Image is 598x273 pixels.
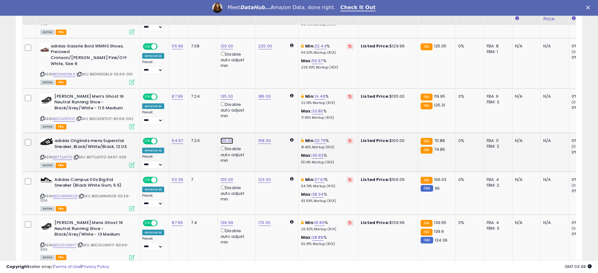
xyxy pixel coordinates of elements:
[142,230,164,235] div: Amazon AI
[572,100,580,105] small: (0%)
[258,138,271,144] a: 158.00
[421,220,432,227] small: FBA
[487,99,507,105] div: FBM: 3
[361,93,389,99] b: Listed Price:
[221,101,251,119] div: Disable auto adjust min
[172,93,183,100] a: 87.99
[515,220,536,226] div: N/A
[434,102,445,108] span: 125.31
[301,94,353,105] div: %
[76,116,134,121] span: | SKU: B0CGZ87C1F-83.99-002
[572,16,575,21] small: Avg BB Share.
[349,45,351,48] i: Revert to store-level Min Markup
[312,152,324,159] a: 45.63
[221,138,233,144] a: 100.00
[361,43,389,49] b: Listed Price:
[54,220,131,239] b: [PERSON_NAME] Mens Ghost 16 Neutral Running Shoe - Black/Grey/White - 13 Medium
[572,94,597,99] div: 0%
[40,43,135,84] div: ASIN:
[258,43,272,49] a: 225.00
[142,53,164,59] div: Amazon AI
[56,163,66,168] span: FBA
[301,116,353,120] p: 71.45% Markup (ROI)
[301,108,353,120] div: %
[434,138,445,144] span: 70.88
[53,116,75,122] a: B0CGZ87C1F
[361,220,413,226] div: $139.99
[142,148,164,153] div: Amazon AI
[191,220,213,226] div: 7.4
[142,155,164,169] div: Preset:
[515,94,536,99] div: N/A
[572,150,597,155] div: 0%
[458,177,479,183] div: 0%
[301,145,353,150] p: 41.46% Markup (ROI)
[142,194,164,208] div: Preset:
[543,138,564,144] div: N/A
[54,177,131,190] b: Adidas Campus 00s Big Kid Sneaker (Black White Gum, 5.5)
[221,145,251,163] div: Disable auto adjust min
[340,4,376,11] a: Check It Out
[315,43,327,49] a: 32.44
[572,105,597,111] div: 0%
[157,94,167,99] span: OFF
[543,220,564,226] div: N/A
[40,124,55,129] span: All listings currently available for purchase on Amazon
[54,94,131,113] b: [PERSON_NAME] Men’s Ghost 16 Neutral Running Shoe - Black/Grey/White - 11.5 Medium
[40,94,53,106] img: 41Kd4vKrSVL._SL40_.jpg
[172,220,183,226] a: 87.99
[40,220,135,259] div: ASIN:
[221,51,251,69] div: Disable auto adjust min
[543,94,564,99] div: N/A
[290,43,293,47] i: Calculated using Dynamic Max Price.
[301,192,353,203] div: %
[565,264,592,270] span: 2025-10-7 03:48 GMT
[143,221,151,226] span: ON
[421,185,433,192] small: FBM
[56,206,66,211] span: FBA
[6,264,109,270] div: seller snap | |
[142,187,164,192] div: Amazon AI
[301,184,353,188] p: 54.79% Markup (ROI)
[157,177,167,183] span: OFF
[572,220,597,226] div: 0%
[458,220,479,226] div: 0%
[40,138,53,145] img: 31HUCq63cKL._SL40_.jpg
[315,177,324,183] a: 27.61
[487,183,507,188] div: FBM: 2
[312,234,323,241] a: 28.89
[572,226,580,231] small: (0%)
[421,43,432,50] small: FBA
[361,177,413,183] div: $106.09
[586,6,592,9] div: Close
[312,58,323,64] a: 56.97
[221,93,233,100] a: 135.00
[240,4,271,10] i: DataHub...
[221,220,233,226] a: 139.99
[315,93,325,100] a: 14.46
[40,220,53,232] img: 41Kd4vKrSVL._SL40_.jpg
[157,139,167,144] span: OFF
[515,16,519,21] small: Avg Win Price.
[458,94,479,99] div: 0%
[40,163,55,168] span: All listings currently available for purchase on Amazon
[142,237,164,251] div: Preset:
[421,102,432,109] small: FBA
[40,43,49,56] img: 31nNwCGXjfL._SL40_.jpg
[73,155,127,160] span: | SKU: B07TJJH712-54.97-005
[572,49,580,54] small: (0%)
[40,138,135,167] div: ASIN:
[53,72,75,77] a: B0DM9S1KL6
[53,243,76,248] a: B0CGYJ3MYF
[361,43,413,49] div: $129.99
[421,94,432,101] small: FBA
[40,206,55,211] span: All listings currently available for purchase on Amazon
[421,237,433,243] small: FBM
[434,146,445,152] span: 74.85
[40,0,135,34] div: ASIN:
[487,226,507,231] div: FBM: 3
[221,177,233,183] a: 100.00
[435,237,448,243] span: 134.39
[221,43,233,49] a: 120.00
[301,160,353,165] p: 131.14% Markup (ROI)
